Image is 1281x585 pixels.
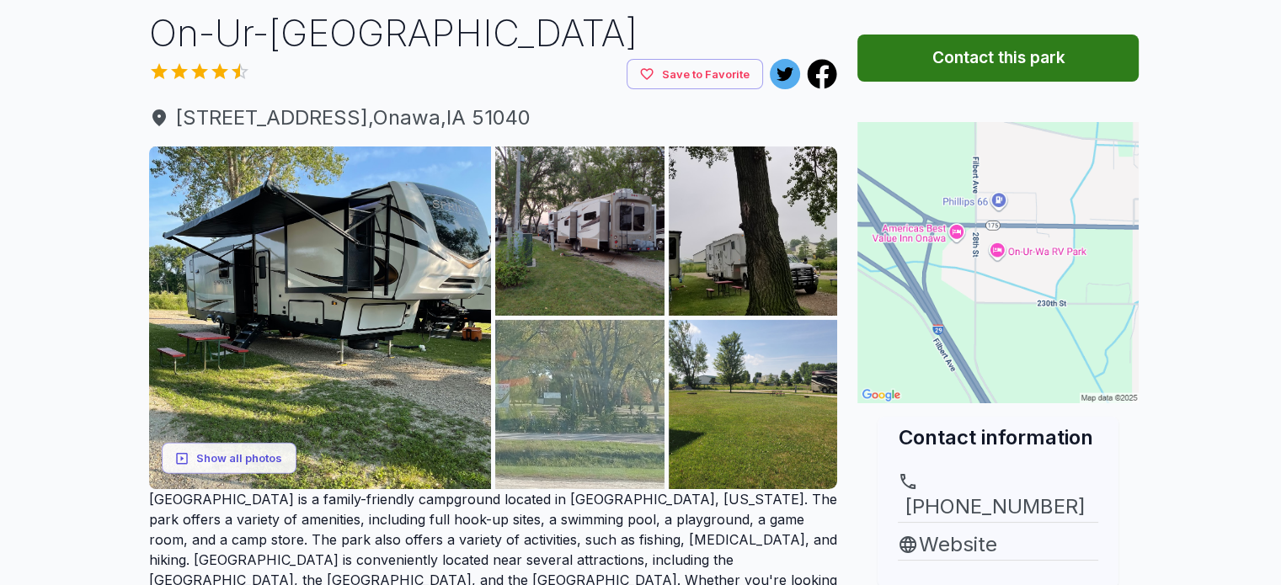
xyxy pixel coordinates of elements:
h2: Contact information [898,423,1098,451]
img: AAcXr8pEeQ7wll8NCJZsL5yGLYbG-eWqQqBqynxwjnaHjS18RPWVKHWnHIq_gpr2k_BKZeP3elV6X3n1Mi2mG3wsfKFCBUknh... [495,320,665,489]
a: [PHONE_NUMBER] [898,471,1098,522]
img: AAcXr8rYTHZFrMztIeaRRscMJV17ja-uHwIDDo2F4BdfiMbzH6i3Heu0dNqONeq9XUk9EbYotcPI-FphO4PrtlRG3FXr3JJpW... [495,146,665,316]
img: AAcXr8p-y9Vx2a_ajv50l3Qjp_oHX0Ts-2QKFS1aTn4GCy3fksrNU23mn5aVNATN0zELgI-Jam0ptxZ4WQwP32JD4yaIc43yk... [669,146,838,316]
img: AAcXr8qYh_ewyhZQsCx1vga5QSCY01liF5v_6C7gDQQj8OYz7OyKXZoXuzcQOls7-4mCQJ0Cq1MwYMiUUnnVm3MtVqRDJaxVU... [149,146,492,489]
h1: On-Ur-[GEOGRAPHIC_DATA] [149,8,838,59]
img: Map for On-Ur-Wa RV Park [857,122,1139,403]
button: Show all photos [162,443,296,474]
a: Website [898,529,1098,560]
span: [STREET_ADDRESS] , Onawa , IA 51040 [149,103,838,133]
button: Contact this park [857,35,1139,82]
img: AAcXr8rJ4eeaRqo15h05aVYXi-9e1P9IMB77kL6mvEDSMXGNRLYtaBI_mtmD-Kn09Y94mPYGtp2NHwkMbgOl8DXiFi57xywL6... [669,320,838,489]
a: [STREET_ADDRESS],Onawa,IA 51040 [149,103,838,133]
button: Save to Favorite [627,59,763,90]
